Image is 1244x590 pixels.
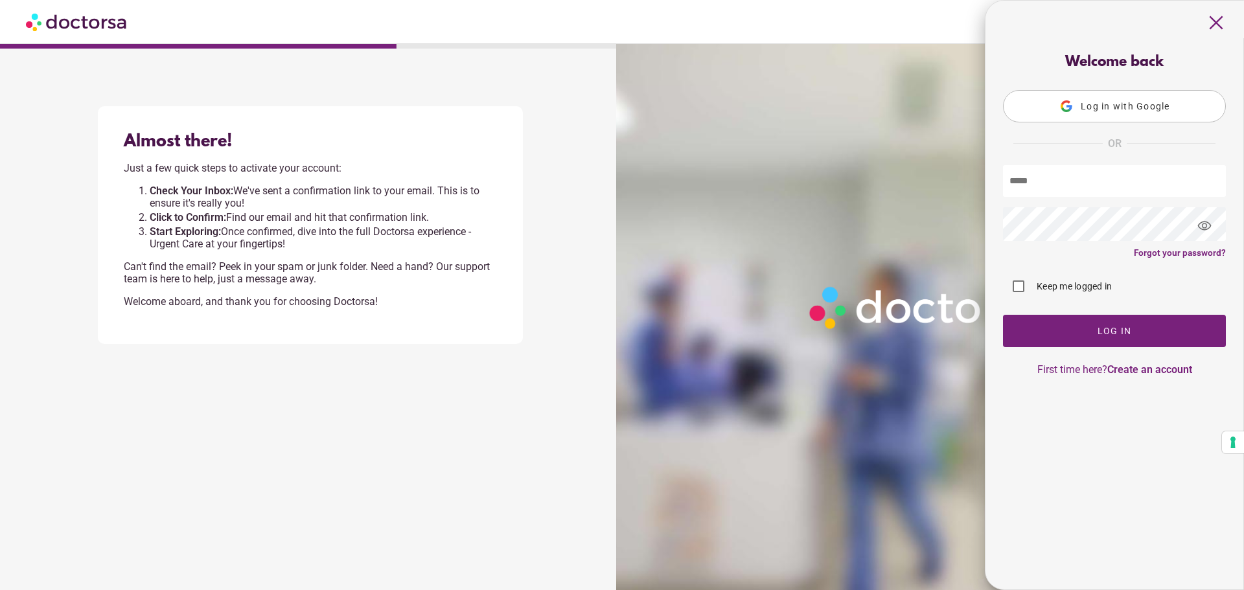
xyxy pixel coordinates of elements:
[1222,431,1244,453] button: Your consent preferences for tracking technologies
[150,225,497,250] li: Once confirmed, dive into the full Doctorsa experience - Urgent Care at your fingertips!
[1108,135,1122,152] span: OR
[150,211,226,223] strong: Click to Confirm:
[1003,363,1226,376] p: First time here?
[150,185,233,197] strong: Check Your Inbox:
[124,260,497,285] p: Can't find the email? Peek in your spam or junk folder. Need a hand? Our support team is here to ...
[124,295,497,308] p: Welcome aboard, and thank you for choosing Doctorsa!
[150,211,497,223] li: Find our email and hit that confirmation link.
[1098,326,1132,336] span: Log In
[1003,315,1226,347] button: Log In
[1003,90,1226,122] button: Log in with Google
[1187,209,1222,244] span: visibility
[26,7,128,36] img: Doctorsa.com
[1204,10,1228,35] span: close
[1107,363,1192,376] a: Create an account
[150,185,497,209] li: We've sent a confirmation link to your email. This is to ensure it's really you!
[1081,101,1170,111] span: Log in with Google
[803,280,1052,335] img: Logo-Doctorsa-trans-White-partial-flat.png
[1134,247,1226,258] a: Forgot your password?
[1034,280,1112,293] label: Keep me logged in
[124,132,497,152] div: Almost there!
[1003,54,1226,71] div: Welcome back
[124,162,497,174] p: Just a few quick steps to activate your account:
[150,225,221,238] strong: Start Exploring:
